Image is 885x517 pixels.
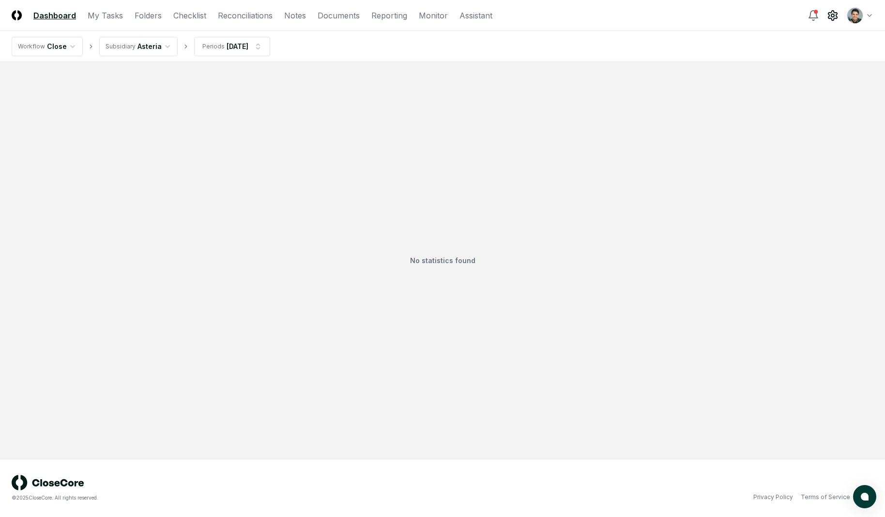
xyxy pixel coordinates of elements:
img: d09822cc-9b6d-4858-8d66-9570c114c672_298d096e-1de5-4289-afae-be4cc58aa7ae.png [847,8,863,23]
div: Workflow [18,42,45,51]
button: atlas-launcher [853,485,876,508]
img: Logo [12,10,22,20]
a: Dashboard [33,10,76,21]
div: [DATE] [227,41,248,51]
div: © 2025 CloseCore. All rights reserved. [12,494,442,501]
a: Reconciliations [218,10,273,21]
div: No statistics found [12,74,873,447]
a: Checklist [173,10,206,21]
a: Reporting [371,10,407,21]
a: Documents [318,10,360,21]
a: Privacy Policy [753,493,793,501]
div: Periods [202,42,225,51]
a: Assistant [459,10,492,21]
nav: breadcrumb [12,37,270,56]
a: Terms of Service [801,493,850,501]
a: Notes [284,10,306,21]
img: logo [12,475,84,490]
button: Periods[DATE] [194,37,270,56]
a: My Tasks [88,10,123,21]
div: Subsidiary [106,42,136,51]
a: Folders [135,10,162,21]
a: Monitor [419,10,448,21]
